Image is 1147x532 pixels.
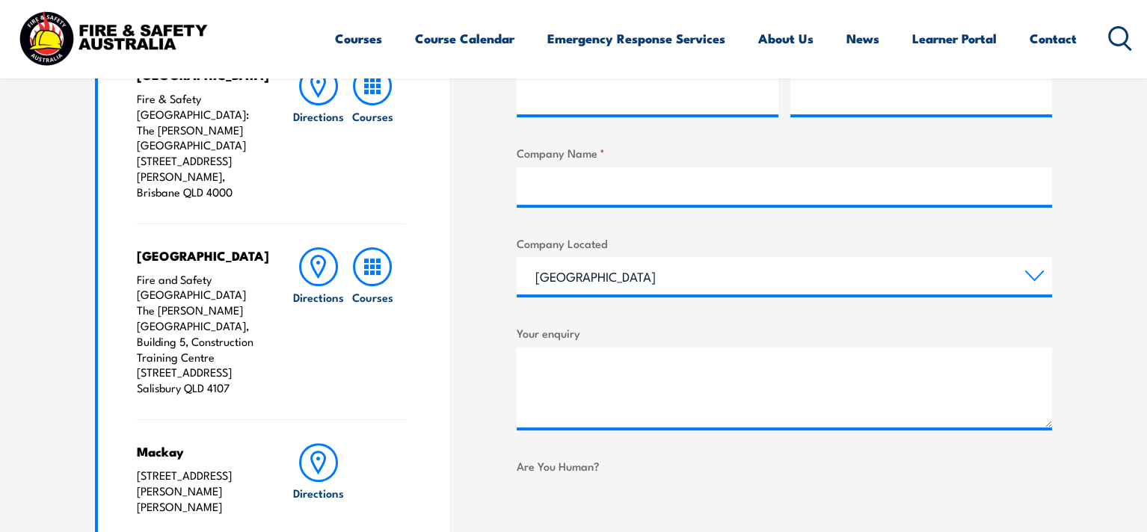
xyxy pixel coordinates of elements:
[517,324,1052,341] label: Your enquiry
[352,108,393,124] h6: Courses
[292,247,345,396] a: Directions
[846,19,879,58] a: News
[547,19,725,58] a: Emergency Response Services
[758,19,814,58] a: About Us
[517,144,1052,161] label: Company Name
[415,19,514,58] a: Course Calendar
[137,91,262,200] p: Fire & Safety [GEOGRAPHIC_DATA]: The [PERSON_NAME][GEOGRAPHIC_DATA] [STREET_ADDRESS][PERSON_NAME]...
[517,235,1052,252] label: Company Located
[293,289,344,305] h6: Directions
[137,247,262,264] h4: [GEOGRAPHIC_DATA]
[1030,19,1077,58] a: Contact
[137,272,262,396] p: Fire and Safety [GEOGRAPHIC_DATA] The [PERSON_NAME][GEOGRAPHIC_DATA], Building 5, Construction Tr...
[293,108,344,124] h6: Directions
[137,468,262,514] p: [STREET_ADDRESS][PERSON_NAME][PERSON_NAME]
[912,19,997,58] a: Learner Portal
[293,485,344,501] h6: Directions
[137,66,262,83] h4: [GEOGRAPHIC_DATA]
[137,443,262,460] h4: Mackay
[345,247,399,396] a: Courses
[352,289,393,305] h6: Courses
[517,457,1052,474] label: Are You Human?
[292,66,345,200] a: Directions
[335,19,382,58] a: Courses
[345,66,399,200] a: Courses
